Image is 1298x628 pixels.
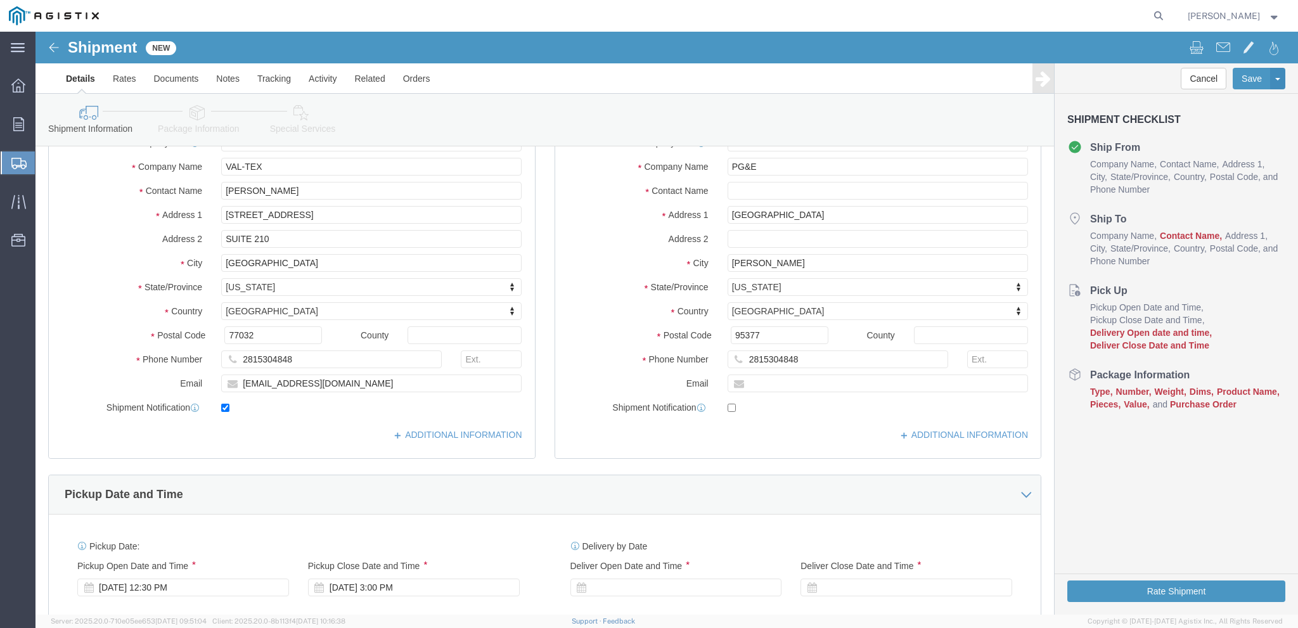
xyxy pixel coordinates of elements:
[572,617,603,625] a: Support
[1188,9,1260,23] span: ADRIAN DELGADO
[212,617,345,625] span: Client: 2025.20.0-8b113f4
[155,617,207,625] span: [DATE] 09:51:04
[35,32,1298,615] iframe: FS Legacy Container
[1187,8,1281,23] button: [PERSON_NAME]
[1088,616,1283,627] span: Copyright © [DATE]-[DATE] Agistix Inc., All Rights Reserved
[51,617,207,625] span: Server: 2025.20.0-710e05ee653
[603,617,635,625] a: Feedback
[296,617,345,625] span: [DATE] 10:16:38
[9,6,99,25] img: logo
